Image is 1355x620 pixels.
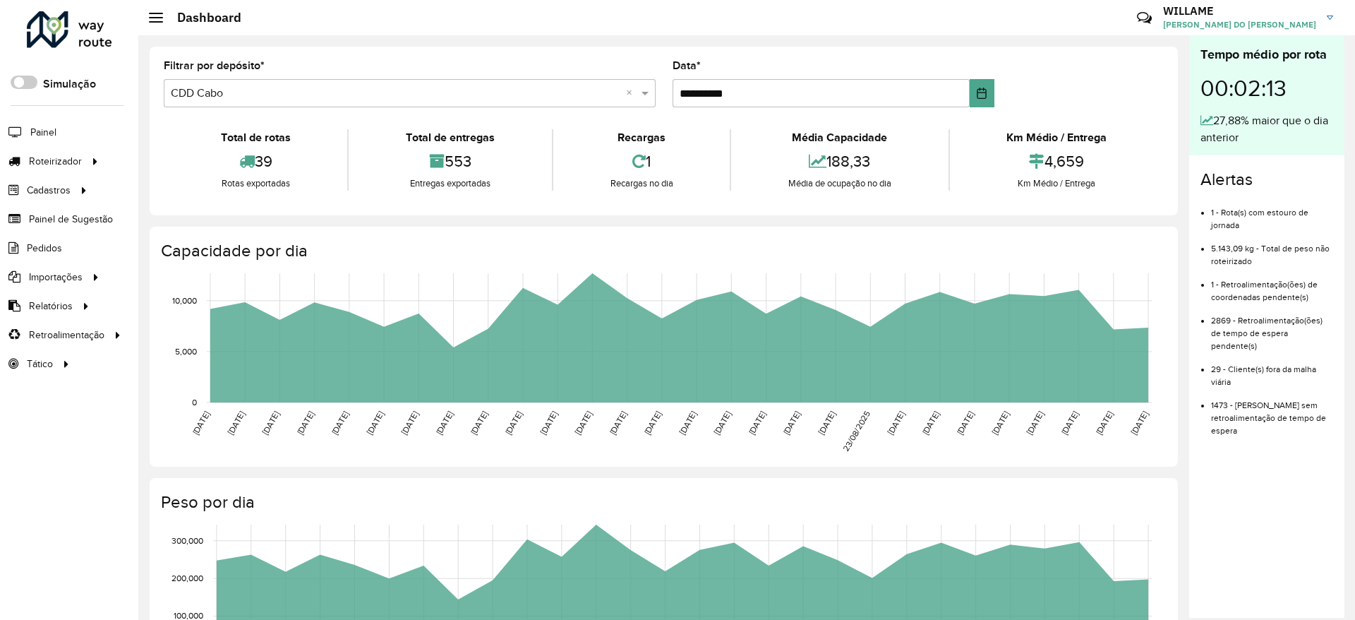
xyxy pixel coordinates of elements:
[167,129,344,146] div: Total de rotas
[29,328,104,342] span: Retroalimentação
[557,129,726,146] div: Recargas
[172,296,197,305] text: 10,000
[841,410,872,453] text: 23/08/2025
[1059,410,1080,436] text: [DATE]
[171,573,203,583] text: 200,000
[1211,304,1333,352] li: 2869 - Retroalimentação(ões) de tempo de espera pendente(s)
[608,410,628,436] text: [DATE]
[1211,388,1333,437] li: 1473 - [PERSON_NAME] sem retroalimentação de tempo de espera
[365,410,385,436] text: [DATE]
[1200,45,1333,64] div: Tempo médio por rota
[330,410,350,436] text: [DATE]
[1200,169,1333,190] h4: Alertas
[226,410,246,436] text: [DATE]
[161,241,1164,261] h4: Capacidade por dia
[192,398,197,407] text: 0
[953,129,1160,146] div: Km Médio / Entrega
[673,57,701,74] label: Data
[27,241,62,256] span: Pedidos
[626,85,638,102] span: Clear all
[469,410,489,436] text: [DATE]
[352,146,548,177] div: 553
[1094,410,1114,436] text: [DATE]
[557,177,726,191] div: Recargas no dia
[29,270,83,285] span: Importações
[735,177,944,191] div: Média de ocupação no dia
[164,57,265,74] label: Filtrar por depósito
[399,410,420,436] text: [DATE]
[990,410,1011,436] text: [DATE]
[29,212,113,227] span: Painel de Sugestão
[1200,64,1333,112] div: 00:02:13
[167,177,344,191] div: Rotas exportadas
[1211,196,1333,232] li: 1 - Rota(s) com estouro de jornada
[1211,352,1333,388] li: 29 - Cliente(s) fora da malha viária
[30,125,56,140] span: Painel
[747,410,767,436] text: [DATE]
[1163,18,1316,31] span: [PERSON_NAME] DO [PERSON_NAME]
[677,410,698,436] text: [DATE]
[538,410,559,436] text: [DATE]
[816,410,836,436] text: [DATE]
[557,146,726,177] div: 1
[1200,112,1333,146] div: 27,88% maior que o dia anterior
[352,129,548,146] div: Total de entregas
[573,410,594,436] text: [DATE]
[163,10,241,25] h2: Dashboard
[43,76,96,93] label: Simulação
[642,410,663,436] text: [DATE]
[712,410,733,436] text: [DATE]
[970,79,994,107] button: Choose Date
[260,410,281,436] text: [DATE]
[352,177,548,191] div: Entregas exportadas
[29,299,73,314] span: Relatórios
[27,183,71,198] span: Cadastros
[781,410,802,436] text: [DATE]
[1163,4,1316,18] h3: WILLAME
[955,410,975,436] text: [DATE]
[1129,3,1160,33] a: Contato Rápido
[920,410,941,436] text: [DATE]
[175,347,197,356] text: 5,000
[953,146,1160,177] div: 4,659
[434,410,454,436] text: [DATE]
[1025,410,1045,436] text: [DATE]
[29,154,82,169] span: Roteirizador
[295,410,315,436] text: [DATE]
[1211,268,1333,304] li: 1 - Retroalimentação(ões) de coordenadas pendente(s)
[735,146,944,177] div: 188,33
[27,357,53,371] span: Tático
[886,410,906,436] text: [DATE]
[167,146,344,177] div: 39
[1211,232,1333,268] li: 5.143,09 kg - Total de peso não roteirizado
[953,177,1160,191] div: Km Médio / Entrega
[735,129,944,146] div: Média Capacidade
[1129,410,1150,436] text: [DATE]
[171,536,203,545] text: 300,000
[161,492,1164,513] h4: Peso por dia
[191,410,211,436] text: [DATE]
[503,410,524,436] text: [DATE]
